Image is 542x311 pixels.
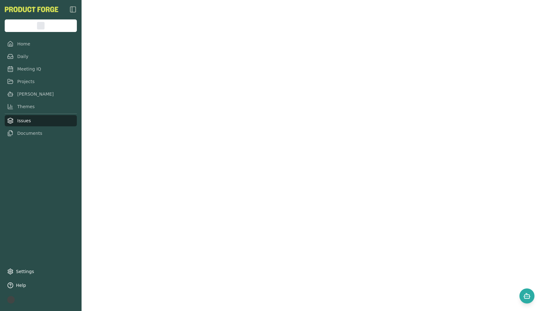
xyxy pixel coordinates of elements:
img: sidebar [69,6,77,13]
a: Meeting IQ [5,63,77,75]
a: Documents [5,128,77,139]
a: Settings [5,266,77,277]
a: Daily [5,51,77,62]
button: PF-Logo [5,7,58,12]
button: Close Sidebar [69,6,77,13]
a: [PERSON_NAME] [5,88,77,100]
a: Issues [5,115,77,126]
a: Home [5,38,77,50]
a: Themes [5,101,77,112]
button: Open chat [519,288,534,303]
a: Projects [5,76,77,87]
img: Product Forge [5,7,58,12]
button: Help [5,280,77,291]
